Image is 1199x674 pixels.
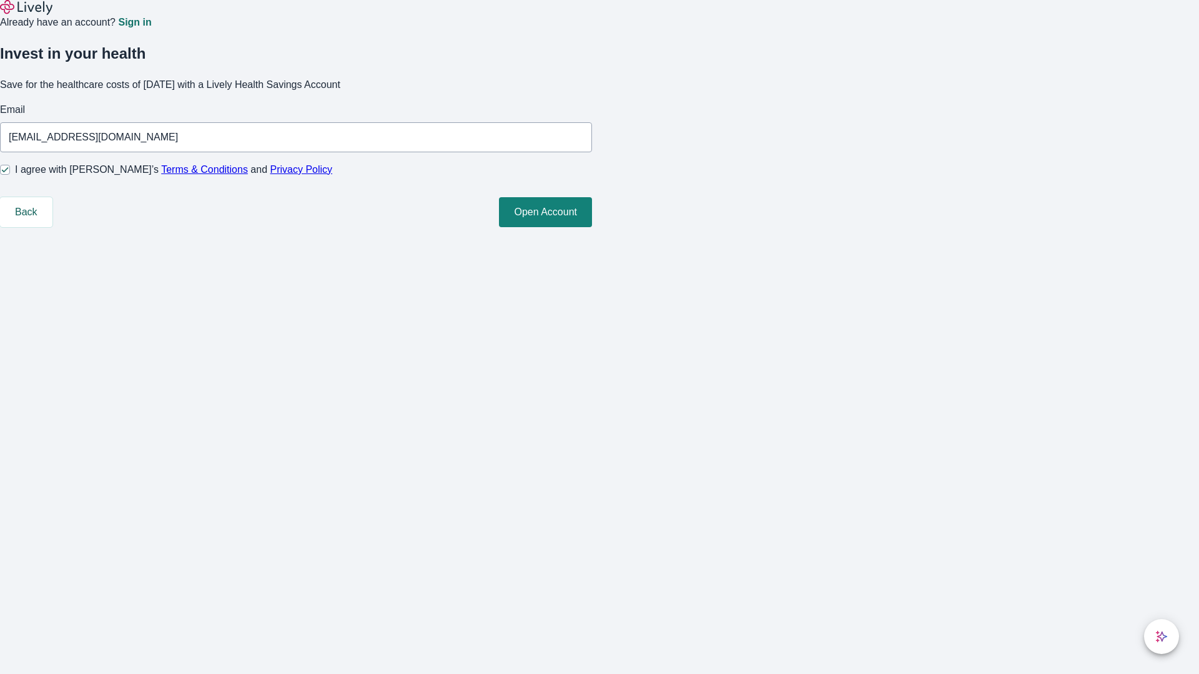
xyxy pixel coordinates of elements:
a: Terms & Conditions [161,164,248,175]
a: Sign in [118,17,151,27]
svg: Lively AI Assistant [1155,630,1168,643]
a: Privacy Policy [270,164,333,175]
button: chat [1144,619,1179,654]
span: I agree with [PERSON_NAME]’s and [15,162,332,177]
button: Open Account [499,197,592,227]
